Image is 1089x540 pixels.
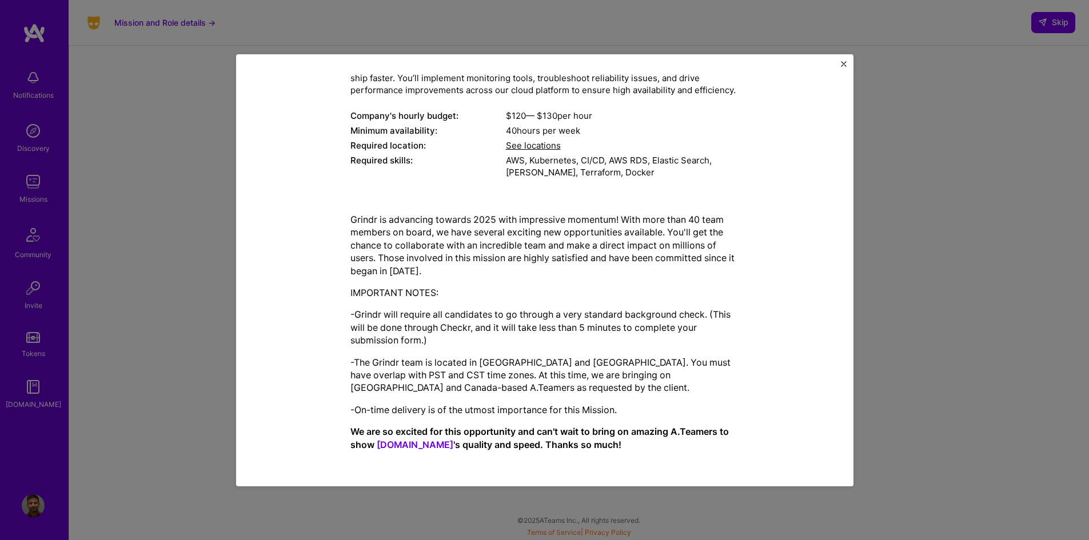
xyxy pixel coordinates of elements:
[350,286,739,299] p: IMPORTANT NOTES:
[350,308,739,346] p: -Grindr will require all candidates to go through a very standard background check. (This will be...
[506,140,561,151] span: See locations
[350,110,506,122] div: Company's hourly budget:
[350,139,506,151] div: Required location:
[453,439,621,450] strong: 's quality and speed. Thanks so much!
[350,48,739,96] div: You’ll build and maintain scalable, secure cloud infrastructure using AWS, Kubernetes, and Terraf...
[506,154,739,178] div: AWS, Kubernetes, CI/CD, AWS RDS, Elastic Search, [PERSON_NAME], Terraform, Docker
[377,439,453,450] a: [DOMAIN_NAME]
[841,61,847,73] button: Close
[506,110,739,122] div: $ 120 — $ 130 per hour
[350,213,739,277] p: Grindr is advancing towards 2025 with impressive momentum! With more than 40 team members on boar...
[350,403,739,416] p: -On-time delivery is of the utmost importance for this Mission.
[350,356,739,394] p: -The Grindr team is located in [GEOGRAPHIC_DATA] and [GEOGRAPHIC_DATA]. You must have overlap wit...
[350,154,506,178] div: Required skills:
[506,125,739,137] div: 40 hours per week
[350,426,729,450] strong: We are so excited for this opportunity and can't wait to bring on amazing A.Teamers to show
[350,125,506,137] div: Minimum availability:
